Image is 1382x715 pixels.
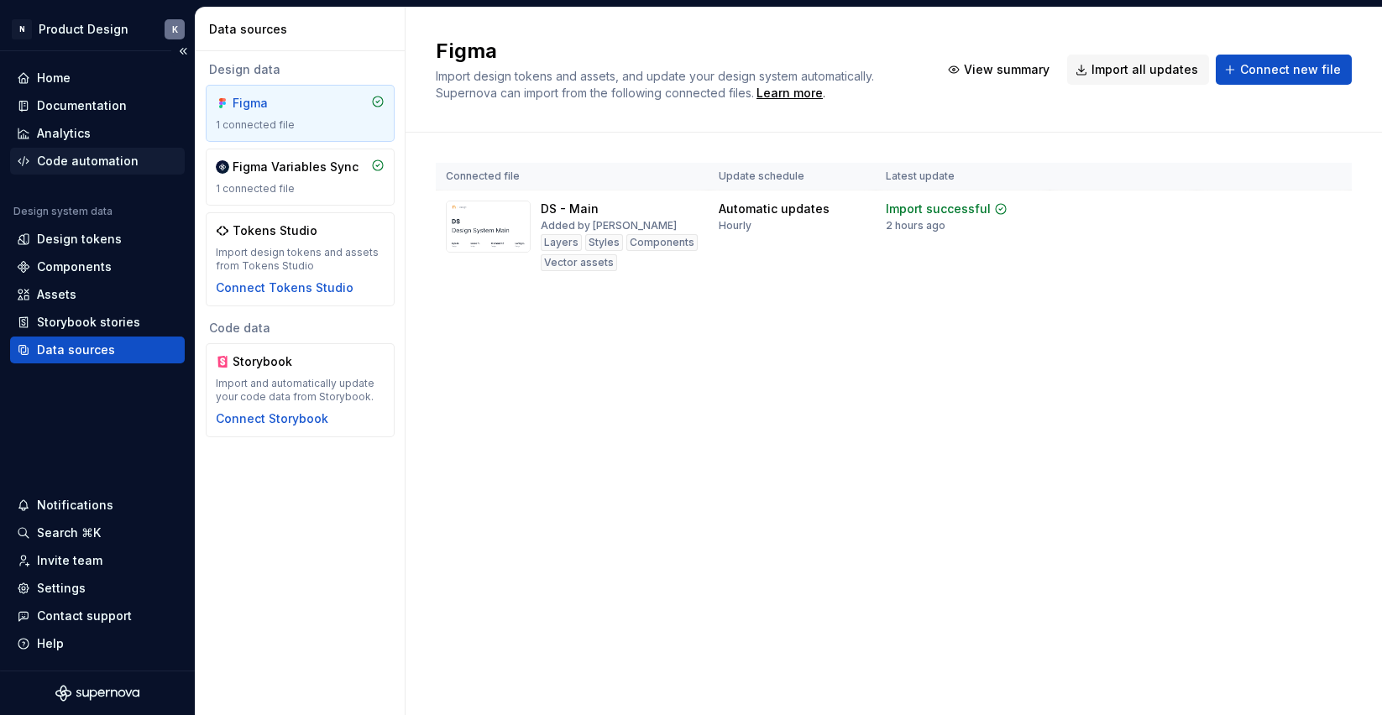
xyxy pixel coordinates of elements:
button: Connect Tokens Studio [216,279,353,296]
div: Tokens Studio [233,222,317,239]
div: Added by [PERSON_NAME] [541,219,677,232]
a: Storybook stories [10,309,185,336]
div: Import successful [886,201,991,217]
button: Search ⌘K [10,519,185,546]
div: Import design tokens and assets from Tokens Studio [216,246,385,273]
button: View summary [940,55,1060,85]
a: Invite team [10,547,185,574]
div: Analytics [37,125,91,142]
div: N [12,19,32,39]
a: Documentation [10,92,185,119]
span: Import design tokens and assets, and update your design system automatically. Supernova can impor... [436,69,877,100]
div: Design system data [13,205,113,218]
a: Figma Variables Sync1 connected file [206,149,395,206]
button: Connect Storybook [216,410,328,427]
button: NProduct DesignK [3,11,191,47]
a: Data sources [10,337,185,363]
a: Analytics [10,120,185,147]
div: Product Design [39,21,128,38]
div: Design data [206,61,395,78]
div: Components [37,258,112,275]
h2: Figma [436,38,919,65]
div: Documentation [37,97,127,114]
svg: Supernova Logo [55,685,139,702]
div: Layers [541,234,582,251]
a: Components [10,253,185,280]
button: Collapse sidebar [171,39,195,63]
div: Storybook stories [37,314,140,331]
button: Contact support [10,603,185,629]
div: Home [37,70,71,86]
div: Figma [233,95,313,112]
button: Connect new file [1216,55,1352,85]
div: Settings [37,580,86,597]
div: Design tokens [37,231,122,248]
div: Import and automatically update your code data from Storybook. [216,377,385,404]
div: DS - Main [541,201,599,217]
div: Assets [37,286,76,303]
div: K [172,23,178,36]
div: Notifications [37,497,113,514]
div: Search ⌘K [37,525,101,541]
th: Latest update [876,163,1050,190]
span: Connect new file [1240,61,1341,78]
th: Connected file [436,163,709,190]
a: Design tokens [10,226,185,253]
div: Code automation [37,153,139,170]
div: Storybook [233,353,313,370]
div: Styles [585,234,623,251]
a: Figma1 connected file [206,85,395,142]
div: Contact support [37,608,132,624]
span: Import all updates [1091,61,1198,78]
div: 1 connected file [216,118,385,132]
div: Data sources [209,21,398,38]
a: Assets [10,281,185,308]
a: Tokens StudioImport design tokens and assets from Tokens StudioConnect Tokens Studio [206,212,395,306]
a: StorybookImport and automatically update your code data from Storybook.Connect Storybook [206,343,395,437]
button: Import all updates [1067,55,1209,85]
a: Settings [10,575,185,602]
a: Home [10,65,185,91]
span: View summary [964,61,1050,78]
th: Update schedule [709,163,876,190]
span: . [754,87,825,100]
div: Components [626,234,698,251]
div: Vector assets [541,254,617,271]
div: Invite team [37,552,102,569]
a: Code automation [10,148,185,175]
a: Learn more [756,85,823,102]
div: Data sources [37,342,115,358]
button: Notifications [10,492,185,519]
div: Figma Variables Sync [233,159,359,175]
div: 2 hours ago [886,219,945,232]
div: Code data [206,320,395,337]
div: 1 connected file [216,182,385,196]
div: Help [37,635,64,652]
button: Help [10,630,185,657]
div: Hourly [719,219,751,232]
div: Automatic updates [719,201,830,217]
